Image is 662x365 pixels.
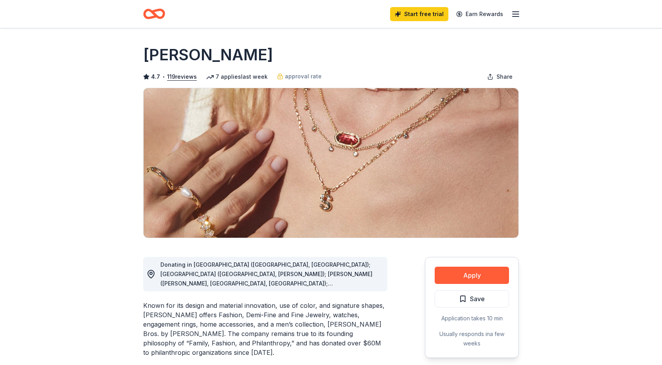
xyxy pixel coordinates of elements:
[162,74,165,80] span: •
[435,314,509,323] div: Application takes 10 min
[144,88,518,238] img: Image for Kendra Scott
[435,267,509,284] button: Apply
[435,290,509,307] button: Save
[481,69,519,85] button: Share
[285,72,322,81] span: approval rate
[143,5,165,23] a: Home
[143,44,273,66] h1: [PERSON_NAME]
[452,7,508,21] a: Earn Rewards
[277,72,322,81] a: approval rate
[167,72,197,81] button: 119reviews
[435,329,509,348] div: Usually responds in a few weeks
[470,294,485,304] span: Save
[151,72,160,81] span: 4.7
[143,301,387,357] div: Known for its design and material innovation, use of color, and signature shapes, [PERSON_NAME] o...
[390,7,448,21] a: Start free trial
[206,72,268,81] div: 7 applies last week
[496,72,513,81] span: Share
